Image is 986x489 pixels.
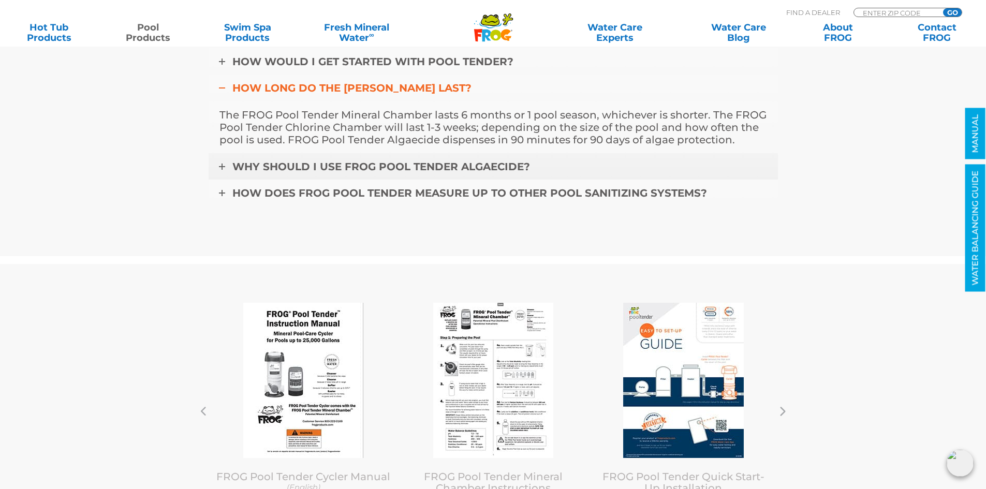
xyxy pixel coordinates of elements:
img: openIcon [947,450,974,477]
a: Why should I use FROG Pool Tender Algaecide? [209,153,778,180]
input: Zip Code Form [862,8,932,17]
a: Fresh MineralWater∞ [308,22,405,43]
img: PoolTenderCyclerInstructionManual [243,303,363,458]
span: How does FROG Pool Tender measure up to other pool sanitizing systems? [232,187,707,199]
a: AboutFROG [799,22,876,43]
a: Water CareBlog [700,22,777,43]
a: Swim SpaProducts [209,22,286,43]
a: How does FROG Pool Tender measure up to other pool sanitizing systems? [209,180,778,206]
a: HOW WOULD I GET STARTED WITH POOL TENDER? [209,48,778,75]
span: HOW WOULD I GET STARTED WITH POOL TENDER? [232,55,513,68]
a: PoolProducts [110,22,187,43]
a: MANUAL [965,108,985,159]
p: The FROG Pool Tender Mineral Chamber lasts 6 months or 1 pool season, whichever is shorter. The F... [219,109,767,146]
a: How long do the [PERSON_NAME] last? [209,75,778,101]
a: Hot TubProducts [10,22,87,43]
img: PoolTenderMineralChamberInstructions [433,303,553,458]
a: WATER BALANCING GUIDE [965,165,985,292]
img: PoolTenderQuickStart-UpInstallation [623,303,744,458]
a: Water CareExperts [552,22,678,43]
sup: ∞ [369,31,374,39]
a: ContactFROG [899,22,976,43]
span: Why should I use FROG Pool Tender Algaecide? [232,160,530,173]
p: Find A Dealer [786,8,840,17]
span: How long do the [PERSON_NAME] last? [232,82,472,94]
input: GO [943,8,962,17]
